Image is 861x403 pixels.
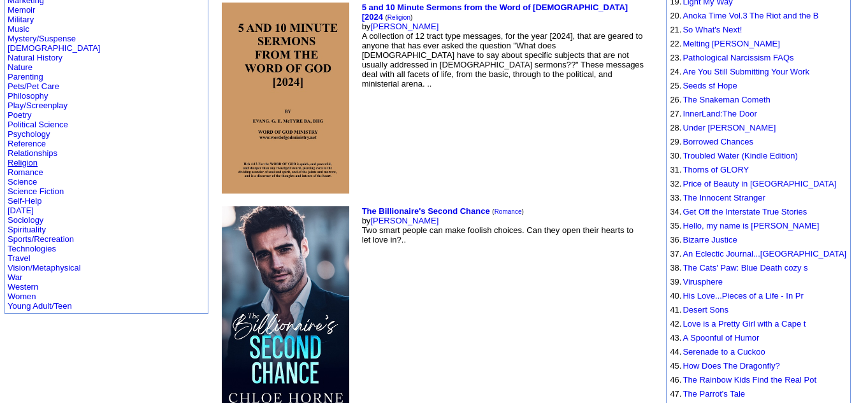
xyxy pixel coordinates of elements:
a: Love is a Pretty Girl with a Cape t [683,319,806,329]
a: Vision/Metaphysical [8,263,81,272]
a: [PERSON_NAME] [370,216,438,225]
font: 22. [670,39,681,48]
a: Mystery/Suspense [8,34,76,43]
a: [DATE] [8,206,34,215]
font: ( ) [492,208,524,215]
a: Are You Still Submitting Your Work [683,67,809,76]
a: Virusphere [683,277,723,286]
a: Science Fiction [8,187,64,196]
a: Travel [8,253,31,263]
font: 37. [670,249,681,258]
a: Under [PERSON_NAME] [683,123,776,132]
a: The Parrot's Tale [683,389,745,399]
a: Philosophy [8,91,48,101]
a: Parenting [8,72,43,81]
font: 25. [670,81,681,90]
a: 5 and 10 Minute Sermons from the Word of [DEMOGRAPHIC_DATA] [2024 [362,3,628,22]
font: 35. [670,221,681,230]
a: Romance [8,167,43,177]
a: Seeds sf Hope [683,81,737,90]
a: Pets/Pet Care [8,81,59,91]
a: Psychology [8,129,50,139]
font: by A collection of 12 tract type messages, for the year [2024], that are geared to anyone that ha... [362,3,644,88]
font: ( ) [386,14,413,21]
a: Reference [8,139,46,148]
a: Military [8,15,34,24]
font: 33. [670,193,681,202]
a: Serenade to a Cuckoo [683,347,765,357]
a: His Love...Pieces of a Life - In Pr [683,291,803,300]
a: A Spoonful of Humor [683,333,759,343]
a: Sociology [8,215,43,225]
a: Relationships [8,148,57,158]
font: 39. [670,277,681,286]
a: Troubled Water (Kindle Edition) [683,151,797,160]
a: How Does The Dragonfly? [683,361,779,371]
a: The Billionaire's Second Chance [362,206,490,216]
font: 41. [670,305,681,315]
a: The Rainbow Kids Find the Real Pot [683,375,816,385]
a: Play/Screenplay [8,101,68,110]
font: 29. [670,137,681,146]
a: Natural History [8,53,62,62]
a: Political Science [8,120,68,129]
font: 43. [670,333,681,343]
font: 42. [670,319,681,329]
font: 47. [670,389,681,399]
a: The Snakeman Cometh [683,95,770,104]
a: Romance [495,208,522,215]
font: 28. [670,123,681,132]
font: 32. [670,179,681,188]
a: Religion [387,14,410,21]
a: Nature [8,62,33,72]
a: Religion [8,158,38,167]
a: [PERSON_NAME] [370,22,438,31]
a: Music [8,24,29,34]
a: Anoka Time Vol.3 The Riot and the B [683,11,818,20]
a: Western [8,282,38,292]
a: Thorns of GLORY [683,165,749,174]
img: 80797.jpg [222,3,349,194]
font: 20. [670,11,681,20]
a: The Cats' Paw: Blue Death cozy s [683,263,807,272]
a: So What's Next! [683,25,742,34]
font: 44. [670,347,681,357]
a: Memoir [8,5,35,15]
font: 21. [670,25,681,34]
font: 40. [670,291,681,300]
a: Science [8,177,37,187]
a: Desert Sons [683,305,728,315]
a: The Innocent Stranger [683,193,765,202]
a: Melting [PERSON_NAME] [683,39,779,48]
font: 24. [670,67,681,76]
a: InnerLand:The Door [683,109,756,118]
font: 23. [670,53,681,62]
a: An Eclectic Journal...[GEOGRAPHIC_DATA] [683,249,846,258]
font: 34. [670,207,681,216]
